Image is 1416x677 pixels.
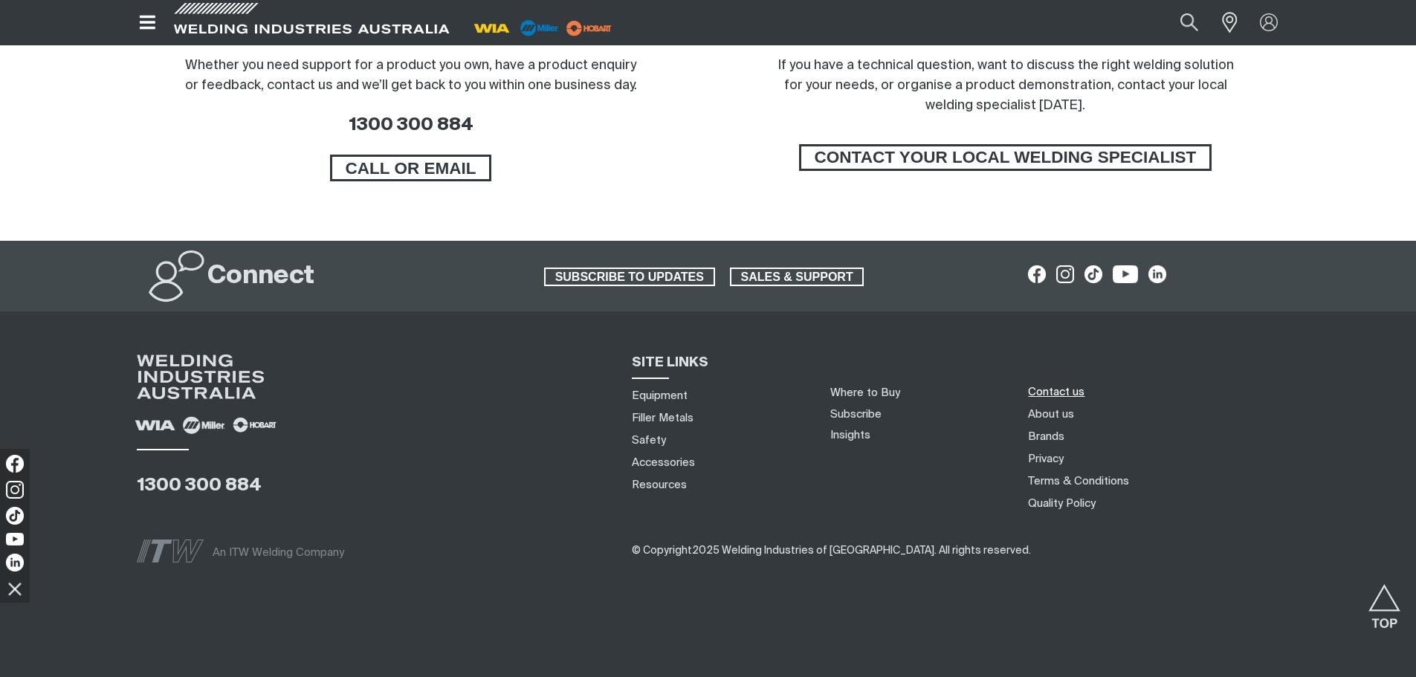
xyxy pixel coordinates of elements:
[1028,429,1064,444] a: Brands
[1028,473,1129,489] a: Terms & Conditions
[830,430,870,441] a: Insights
[6,481,24,499] img: Instagram
[632,388,688,404] a: Equipment
[6,554,24,571] img: LinkedIn
[632,356,708,369] span: SITE LINKS
[1028,496,1096,511] a: Quality Policy
[1368,584,1401,618] button: Scroll to top
[632,545,1031,556] span: © Copyright 2025 Welding Industries of [GEOGRAPHIC_DATA] . All rights reserved.
[801,144,1210,171] span: CONTACT YOUR LOCAL WELDING SPECIALIST
[544,268,715,287] a: SUBSCRIBE TO UPDATES
[830,409,882,420] a: Subscribe
[330,155,492,181] a: CALL OR EMAIL
[730,268,864,287] a: SALES & SUPPORT
[137,476,262,494] a: 1300 300 884
[2,576,28,601] img: hide socials
[1028,406,1074,422] a: About us
[632,433,666,448] a: Safety
[1164,6,1215,39] button: Search products
[632,545,1031,556] span: ​​​​​​​​​​​​​​​​​​ ​​​​​​
[332,155,490,181] span: CALL OR EMAIL
[562,22,616,33] a: miller
[6,533,24,545] img: YouTube
[632,477,687,493] a: Resources
[207,260,314,293] h2: Connect
[213,547,344,558] span: An ITW Welding Company
[1028,384,1084,400] a: Contact us
[830,387,900,398] a: Where to Buy
[1028,451,1064,467] a: Privacy
[1023,380,1307,514] nav: Footer
[6,507,24,525] img: TikTok
[632,455,695,470] a: Accessories
[1145,6,1214,39] input: Product name or item number...
[562,17,616,39] img: miller
[546,268,714,287] span: SUBSCRIBE TO UPDATES
[349,116,473,134] a: 1300 300 884
[632,410,694,426] a: Filler Metals
[627,384,812,496] nav: Sitemap
[799,144,1212,171] a: CONTACT YOUR LOCAL WELDING SPECIALIST
[6,455,24,473] img: Facebook
[731,268,863,287] span: SALES & SUPPORT
[777,59,1234,112] span: If you have a technical question, want to discuss the right welding solution for your needs, or o...
[185,59,637,92] span: Whether you need support for a product you own, have a product enquiry or feedback, contact us an...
